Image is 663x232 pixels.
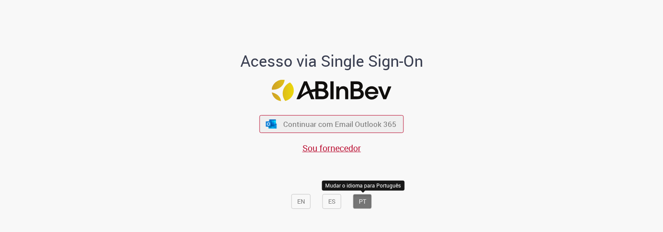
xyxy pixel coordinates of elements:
[265,119,277,128] img: ícone Azure/Microsoft 360
[210,52,453,70] h1: Acesso via Single Sign-On
[260,115,404,133] button: ícone Azure/Microsoft 360 Continuar com Email Outlook 365
[322,181,404,191] div: Mudar o idioma para Português
[272,80,392,101] img: Logo ABInBev
[302,142,361,154] a: Sou fornecedor
[283,119,396,129] span: Continuar com Email Outlook 365
[292,194,311,209] button: EN
[353,194,372,209] button: PT
[323,194,341,209] button: ES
